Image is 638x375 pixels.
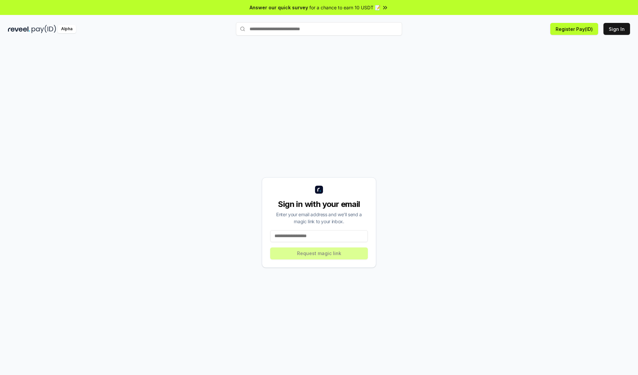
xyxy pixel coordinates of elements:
button: Register Pay(ID) [550,23,598,35]
span: for a chance to earn 10 USDT 📝 [309,4,380,11]
span: Answer our quick survey [250,4,308,11]
div: Alpha [57,25,76,33]
img: reveel_dark [8,25,30,33]
img: pay_id [32,25,56,33]
div: Enter your email address and we’ll send a magic link to your inbox. [270,211,368,225]
button: Sign In [603,23,630,35]
img: logo_small [315,186,323,194]
div: Sign in with your email [270,199,368,210]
